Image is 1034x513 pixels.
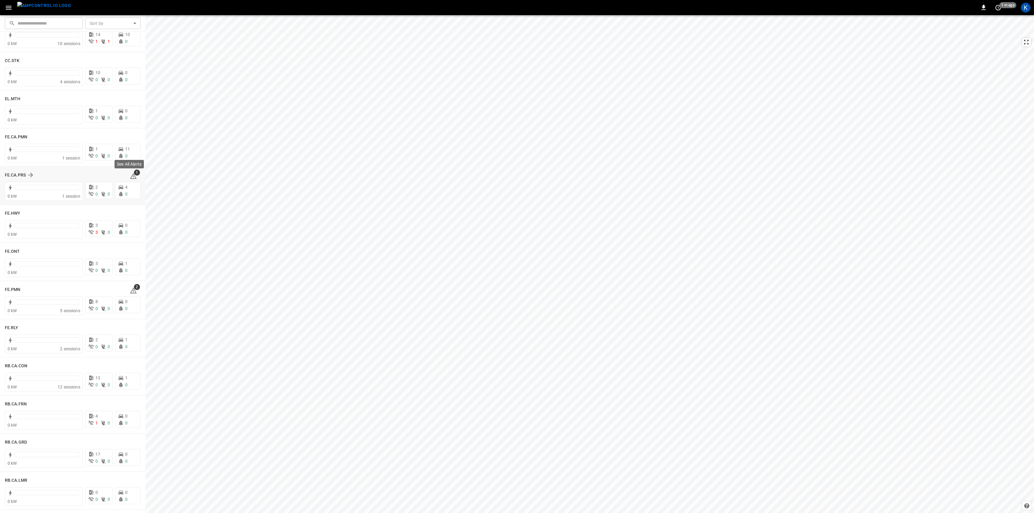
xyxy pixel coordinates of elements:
[95,223,98,228] span: 3
[125,414,128,419] span: 0
[95,344,98,349] span: 0
[125,459,128,464] span: 0
[95,414,98,419] span: 4
[95,192,98,197] span: 0
[108,382,110,387] span: 0
[125,115,128,120] span: 0
[17,2,71,9] img: ampcontrol.io logo
[125,452,128,457] span: 0
[95,230,98,235] span: 3
[8,423,17,428] span: 0 kW
[95,421,98,425] span: 1
[108,344,110,349] span: 0
[95,299,98,304] span: 8
[108,77,110,82] span: 0
[5,477,27,484] h6: RB.CA.LMR
[95,452,100,457] span: 17
[8,117,17,122] span: 0 kW
[108,154,110,158] span: 0
[125,230,128,235] span: 0
[125,39,128,44] span: 0
[125,382,128,387] span: 0
[108,192,110,197] span: 0
[8,461,17,466] span: 0 kW
[8,156,17,161] span: 0 kW
[60,79,80,84] span: 4 sessions
[117,161,141,167] p: See All Alerts
[5,363,27,369] h6: RB.CA.CON
[999,2,1016,8] span: 1 m ago
[8,385,17,389] span: 0 kW
[95,70,100,75] span: 10
[5,325,18,331] h6: FE.RLY
[125,261,128,266] span: 1
[8,270,17,275] span: 0 kW
[125,223,128,228] span: 0
[62,194,80,199] span: 1 session
[125,147,130,151] span: 11
[95,32,100,37] span: 14
[60,346,80,351] span: 2 sessions
[8,194,17,199] span: 0 kW
[108,39,110,44] span: 1
[125,108,128,113] span: 0
[95,337,98,342] span: 2
[125,154,128,158] span: 0
[125,497,128,502] span: 0
[5,210,21,217] h6: FE.HWY
[95,261,98,266] span: 3
[95,497,98,502] span: 0
[95,459,98,464] span: 0
[125,421,128,425] span: 0
[108,306,110,311] span: 0
[5,286,21,293] h6: FE.PMN
[95,77,98,82] span: 0
[95,490,98,495] span: 0
[5,172,26,179] h6: FE.CA.PRS
[95,108,98,113] span: 1
[108,115,110,120] span: 0
[108,497,110,502] span: 0
[8,346,17,351] span: 0 kW
[134,284,140,290] span: 2
[8,79,17,84] span: 0 kW
[58,385,80,389] span: 12 sessions
[108,268,110,273] span: 0
[125,192,128,197] span: 0
[125,490,128,495] span: 0
[125,32,130,37] span: 10
[125,70,128,75] span: 0
[1021,3,1031,12] div: profile-icon
[95,147,98,151] span: 1
[5,248,20,255] h6: FE.ONT
[993,3,1003,12] button: set refresh interval
[5,96,21,102] h6: EL.MTH
[125,337,128,342] span: 1
[125,185,128,190] span: 4
[125,268,128,273] span: 0
[8,308,17,313] span: 0 kW
[95,39,98,44] span: 1
[58,41,80,46] span: 10 sessions
[134,170,140,176] span: 1
[8,41,17,46] span: 0 kW
[125,77,128,82] span: 0
[8,499,17,504] span: 0 kW
[8,232,17,237] span: 0 kW
[95,185,98,190] span: 2
[95,154,98,158] span: 0
[5,58,20,64] h6: CC.STK
[5,134,27,141] h6: FE.CA.PMN
[95,382,98,387] span: 0
[5,401,27,408] h6: RB.CA.FRN
[95,268,98,273] span: 0
[95,306,98,311] span: 0
[95,115,98,120] span: 0
[108,421,110,425] span: 0
[108,459,110,464] span: 0
[125,306,128,311] span: 0
[125,376,128,380] span: 1
[95,376,100,380] span: 13
[125,299,128,304] span: 0
[62,156,80,161] span: 1 session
